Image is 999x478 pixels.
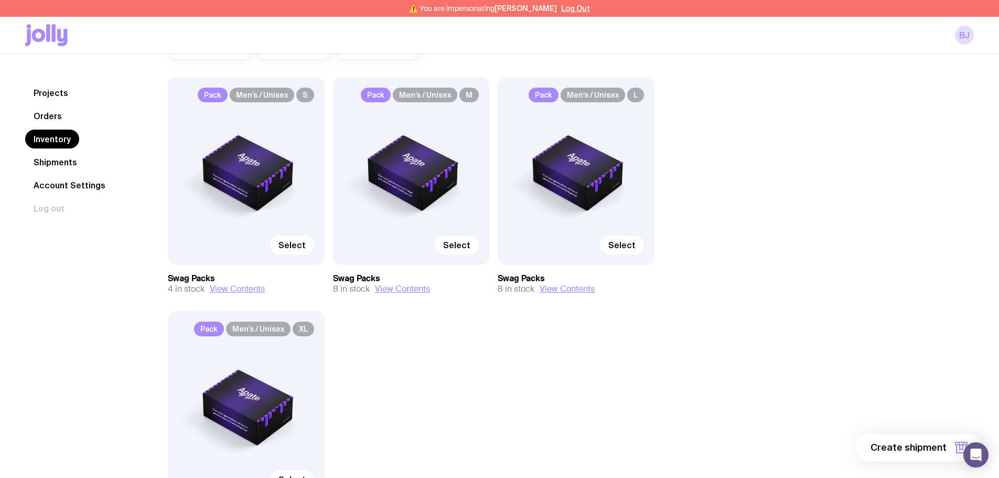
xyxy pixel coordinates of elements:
span: Men’s / Unisex [561,88,625,102]
span: Select [608,240,636,250]
h3: Swag Packs [168,273,325,284]
span: 4 in stock [168,284,205,294]
span: [PERSON_NAME] [495,4,557,13]
a: Inventory [25,130,79,148]
span: Select [443,240,470,250]
span: Men’s / Unisex [230,88,294,102]
h3: Swag Packs [498,273,654,284]
span: 8 in stock [498,284,534,294]
a: Projects [25,83,77,102]
h3: Swag Packs [333,273,490,284]
span: ⚠️ You are impersonating [409,4,557,13]
div: Open Intercom Messenger [963,442,989,468]
span: 8 in stock [333,284,370,294]
span: L [627,88,644,102]
a: Shipments [25,153,85,172]
span: Pack [361,88,391,102]
span: Select [278,240,306,250]
button: Log Out [561,4,590,13]
button: Create shipment [856,434,982,461]
span: Create shipment [871,441,947,454]
span: M [459,88,479,102]
button: View Contents [540,284,595,294]
a: Orders [25,107,70,125]
span: Men’s / Unisex [393,88,457,102]
span: Pack [529,88,558,102]
span: S [296,88,314,102]
span: Pack [198,88,228,102]
button: View Contents [210,284,265,294]
a: Account Settings [25,176,114,195]
span: XL [293,322,314,336]
span: Pack [194,322,224,336]
a: BJ [955,26,974,45]
button: View Contents [375,284,430,294]
button: Log out [25,199,73,218]
span: Men’s / Unisex [226,322,291,336]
